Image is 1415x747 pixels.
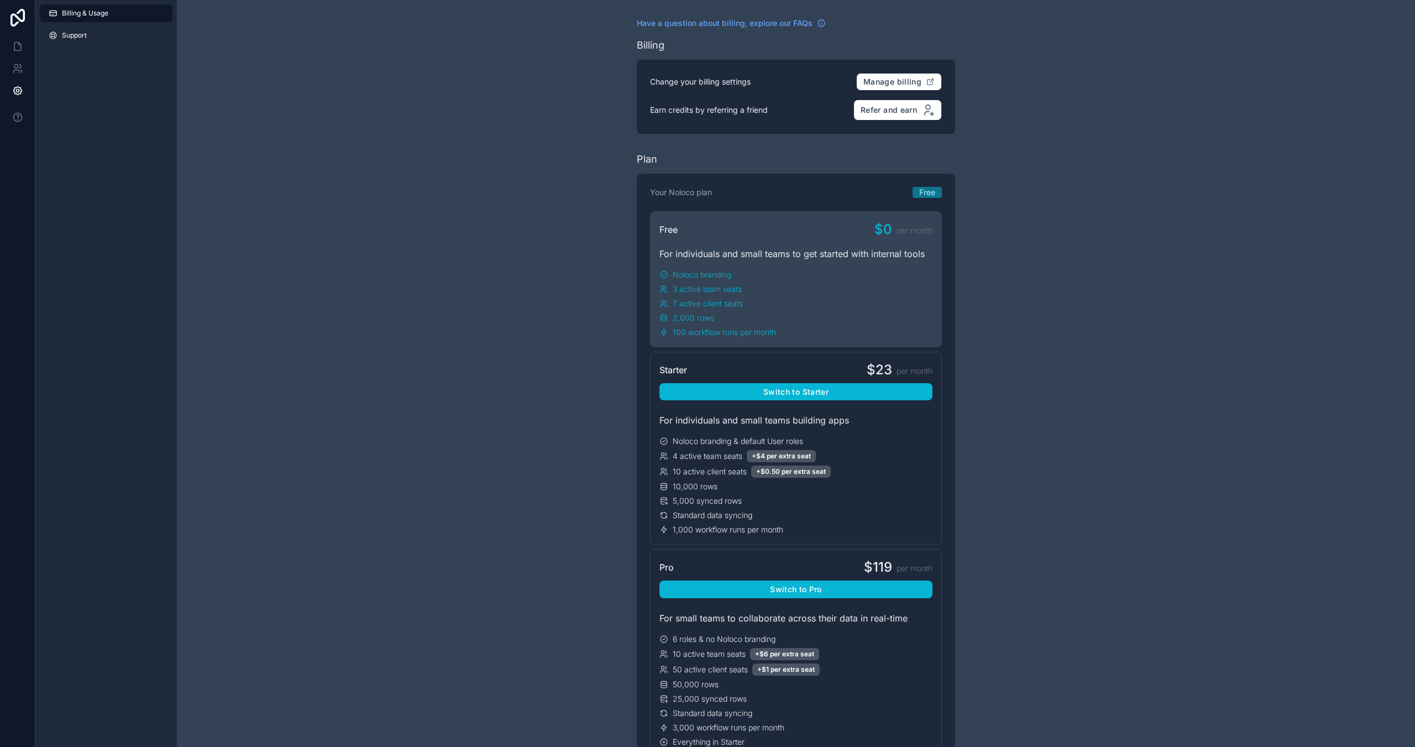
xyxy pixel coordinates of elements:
[673,481,717,492] span: 10,000 rows
[659,561,674,574] span: Pro
[637,18,813,29] span: Have a question about billing, explore our FAQs
[40,4,172,22] a: Billing & Usage
[863,77,921,87] span: Manage billing
[673,708,752,719] span: Standard data syncing
[897,365,932,377] span: per month
[897,563,932,574] span: per month
[40,27,172,44] a: Support
[853,100,942,121] button: Refer and earn
[867,361,892,379] span: $23
[673,327,776,338] span: 100 workflow runs per month
[659,581,932,598] button: Switch to Pro
[637,18,826,29] a: Have a question about billing, explore our FAQs
[673,524,783,535] span: 1,000 workflow runs per month
[659,223,678,236] span: Free
[650,76,751,87] p: Change your billing settings
[673,451,742,462] span: 4 active team seats
[673,298,743,309] span: 7 active client seats
[673,722,784,733] span: 3,000 workflow runs per month
[752,664,820,676] div: +$1 per extra seat
[750,648,819,660] div: +$6 per extra seat
[673,312,714,323] span: 2,000 rows
[673,649,746,660] span: 10 active team seats
[673,693,747,704] span: 25,000 synced rows
[673,269,731,280] span: Noloco branding
[659,414,932,427] div: For individuals and small teams building apps
[650,105,768,116] p: Earn credits by referring a friend
[874,221,892,238] span: $0
[62,31,87,40] span: Support
[864,558,892,576] span: $119
[673,664,748,675] span: 50 active client seats
[673,466,747,477] span: 10 active client seats
[751,466,831,478] div: +$0.50 per extra seat
[62,9,108,18] span: Billing & Usage
[659,247,932,260] div: For individuals and small teams to get started with internal tools
[673,436,803,447] span: Noloco branding & default User roles
[673,495,742,506] span: 5,000 synced rows
[659,363,687,377] span: Starter
[650,187,712,198] p: Your Noloco plan
[856,73,942,91] button: Manage billing
[673,634,775,645] span: 6 roles & no Noloco branding
[659,612,932,625] div: For small teams to collaborate across their data in real-time
[659,383,932,401] button: Switch to Starter
[897,225,932,236] span: per month
[747,450,816,462] div: +$4 per extra seat
[637,152,657,167] div: Plan
[673,510,752,521] span: Standard data syncing
[861,105,917,115] span: Refer and earn
[673,679,719,690] span: 50,000 rows
[673,284,742,295] span: 3 active team seats
[919,187,935,198] span: Free
[637,38,664,53] div: Billing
